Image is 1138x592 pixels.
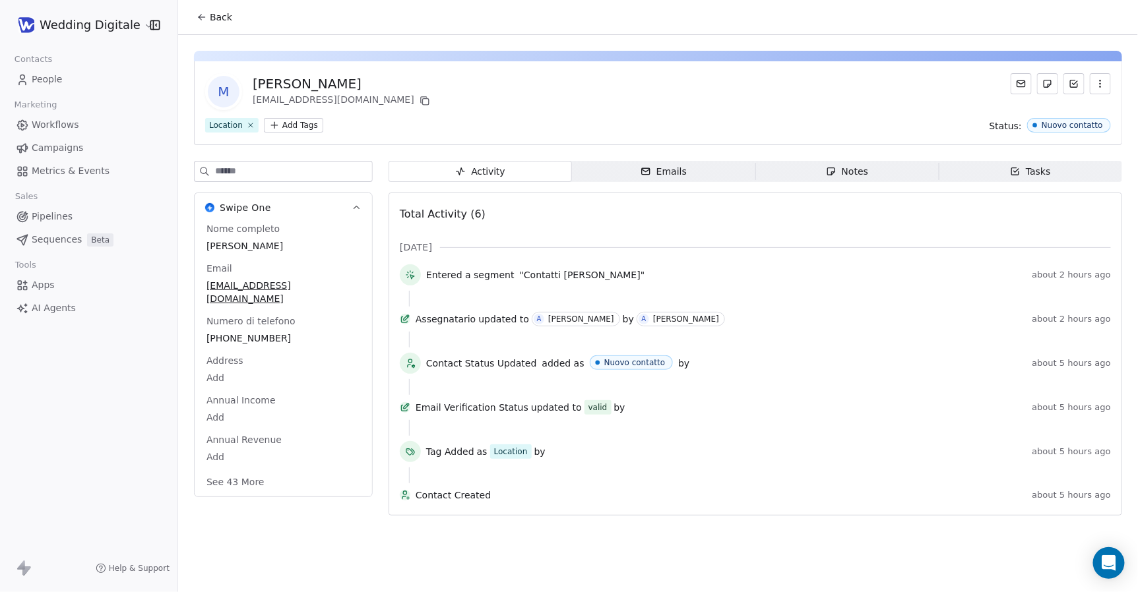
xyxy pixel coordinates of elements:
[9,49,58,69] span: Contacts
[16,14,141,36] button: Wedding Digitale
[204,433,284,446] span: Annual Revenue
[206,279,360,305] span: [EMAIL_ADDRESS][DOMAIN_NAME]
[1032,402,1111,413] span: about 5 hours ago
[206,239,360,252] span: [PERSON_NAME]
[208,76,239,107] span: M
[537,314,542,324] div: A
[678,357,689,370] span: by
[11,69,167,90] a: People
[1032,446,1111,457] span: about 5 hours ago
[11,137,167,159] a: Campaigns
[253,93,433,109] div: [EMAIL_ADDRESS][DOMAIN_NAME]
[494,446,528,458] div: Location
[642,314,647,324] div: A
[604,358,666,367] div: Nuovo contatto
[9,95,63,115] span: Marketing
[826,165,868,179] div: Notes
[32,210,73,223] span: Pipelines
[32,278,55,292] span: Apps
[40,16,141,34] span: Wedding Digitale
[209,119,243,131] div: Location
[206,332,360,345] span: [PHONE_NUMBER]
[641,165,687,179] div: Emails
[1042,121,1103,130] div: Nuovo contatto
[542,357,585,370] span: added as
[1032,270,1111,280] span: about 2 hours ago
[11,229,167,251] a: SequencesBeta
[623,312,634,326] span: by
[204,394,278,407] span: Annual Income
[264,118,323,133] button: Add Tags
[204,222,282,235] span: Nome completo
[87,233,113,247] span: Beta
[32,233,82,247] span: Sequences
[32,118,79,132] span: Workflows
[32,141,83,155] span: Campaigns
[426,268,515,281] span: Entered a segment
[1032,490,1111,500] span: about 5 hours ago
[11,297,167,319] a: AI Agents
[206,371,360,384] span: Add
[9,187,44,206] span: Sales
[189,5,240,29] button: Back
[11,114,167,136] a: Workflows
[548,314,614,324] div: [PERSON_NAME]
[204,354,246,367] span: Address
[1032,358,1111,369] span: about 5 hours ago
[253,74,433,93] div: [PERSON_NAME]
[210,11,232,24] span: Back
[534,445,546,458] span: by
[653,314,719,324] div: [PERSON_NAME]
[416,401,528,414] span: Email Verification Status
[614,401,625,414] span: by
[1010,165,1051,179] div: Tasks
[11,160,167,182] a: Metrics & Events
[400,241,432,254] span: [DATE]
[11,206,167,227] a: Pipelines
[109,563,170,574] span: Help & Support
[204,262,235,275] span: Email
[32,301,76,315] span: AI Agents
[1032,314,1111,324] span: about 2 hours ago
[990,119,1022,133] span: Status:
[588,401,608,414] div: valid
[18,17,34,33] img: WD-pittogramma.png
[1093,547,1125,579] div: Open Intercom Messenger
[199,470,272,494] button: See 43 More
[96,563,170,574] a: Help & Support
[11,274,167,296] a: Apps
[32,73,63,86] span: People
[205,203,214,212] img: Swipe One
[32,164,110,178] span: Metrics & Events
[195,222,372,496] div: Swipe OneSwipe One
[520,268,645,281] span: "Contatti [PERSON_NAME]"
[204,314,298,328] span: Numero di telefono
[478,312,529,326] span: updated to
[531,401,582,414] span: updated to
[400,208,486,220] span: Total Activity (6)
[416,312,476,326] span: Assegnatario
[416,488,1027,502] span: Contact Created
[206,450,360,463] span: Add
[195,193,372,222] button: Swipe OneSwipe One
[477,445,488,458] span: as
[206,411,360,424] span: Add
[9,255,42,275] span: Tools
[220,201,271,214] span: Swipe One
[426,445,474,458] span: Tag Added
[426,357,537,370] span: Contact Status Updated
